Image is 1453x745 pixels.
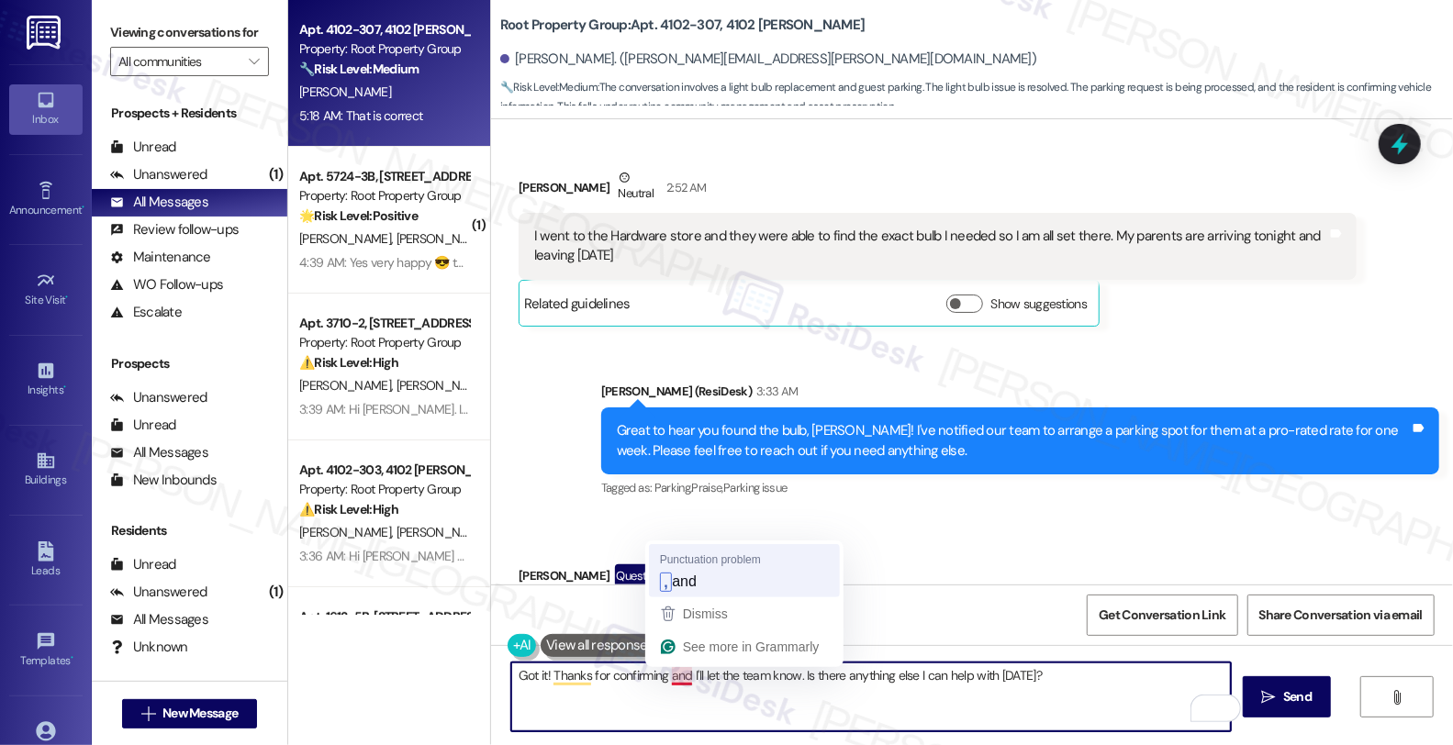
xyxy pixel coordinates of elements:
button: New Message [122,699,258,728]
div: 4:39 AM: Yes very happy 😎 thank you [299,254,505,271]
span: • [63,381,66,394]
span: Share Conversation via email [1259,606,1423,625]
div: Unread [110,138,176,157]
a: Site Visit • [9,265,83,315]
strong: 🌟 Risk Level: Positive [299,207,418,224]
div: Related guidelines [524,295,631,321]
span: Praise , [692,480,723,495]
div: New Inbounds [110,471,217,490]
div: Unread [110,416,176,435]
span: : The conversation involves a light bulb replacement and guest parking. The light bulb issue is r... [500,78,1453,117]
div: Apt. 5724-3B, [STREET_ADDRESS] [299,167,469,186]
button: Share Conversation via email [1247,595,1435,636]
b: Root Property Group: Apt. 4102-307, 4102 [PERSON_NAME] [500,16,865,35]
label: Show suggestions [990,295,1087,314]
div: Property: Root Property Group [299,333,469,352]
span: • [71,651,73,664]
div: 5:18 AM: That is correct [299,107,422,124]
span: [PERSON_NAME] [299,230,397,247]
div: (1) [264,578,287,606]
strong: 🔧 Risk Level: Medium [500,80,598,95]
div: (1) [264,161,287,189]
textarea: To enrich screen reader interactions, please activate Accessibility in Grammarly extension settings [511,662,1231,731]
a: Buildings [9,445,83,495]
div: Prospects [92,354,287,373]
i:  [1262,690,1276,705]
div: Property: Root Property Group [299,480,469,499]
div: Property: Root Property Group [299,186,469,206]
span: Parking issue [723,480,788,495]
span: • [66,291,69,304]
div: I went to the Hardware store and they were able to find the exact bulb I needed so I am all set t... [534,227,1327,266]
div: Property: Root Property Group [299,39,469,59]
div: [PERSON_NAME] [519,557,1354,602]
div: Unanswered [110,388,207,407]
div: Escalate [110,303,182,322]
div: [PERSON_NAME]. ([PERSON_NAME][EMAIL_ADDRESS][PERSON_NAME][DOMAIN_NAME]) [500,50,1036,69]
i:  [1390,690,1403,705]
div: Apt. 3710-2, [STREET_ADDRESS] [299,314,469,333]
span: [PERSON_NAME] [397,230,488,247]
span: [PERSON_NAME] [299,83,391,100]
a: Templates • [9,626,83,675]
img: ResiDesk Logo [27,16,64,50]
a: Insights • [9,355,83,405]
div: Apt. 4102-303, 4102 [PERSON_NAME] [299,461,469,480]
div: All Messages [110,610,208,629]
span: Get Conversation Link [1099,606,1225,625]
span: [PERSON_NAME] [397,524,488,540]
button: Send [1243,676,1332,717]
span: [PERSON_NAME] [299,524,397,540]
i:  [141,706,155,721]
button: Get Conversation Link [1087,595,1237,636]
span: [PERSON_NAME] [299,377,397,394]
span: [PERSON_NAME] [397,377,494,394]
a: Inbox [9,84,83,134]
div: [PERSON_NAME] (ResiDesk) [601,382,1439,407]
div: Apt. 4102-307, 4102 [PERSON_NAME] [299,20,469,39]
div: All Messages [110,443,208,462]
div: 3:33 AM [752,382,798,401]
span: Send [1283,687,1312,706]
div: Question [615,564,664,587]
a: Leads [9,536,83,585]
div: Unanswered [110,583,207,602]
strong: ⚠️ Risk Level: High [299,501,398,517]
div: Neutral [615,168,657,206]
div: Prospects + Residents [92,104,287,123]
div: [PERSON_NAME] [519,168,1357,213]
div: WO Follow-ups [110,275,223,295]
div: Apt. 1613-5R, [STREET_ADDRESS] [299,607,469,627]
div: 2:52 AM [662,178,706,197]
div: Tagged as: [601,474,1439,501]
div: Unanswered [110,165,207,184]
div: Review follow-ups [110,220,239,239]
div: Great to hear you found the bulb, [PERSON_NAME]! I've notified our team to arrange a parking spot... [617,421,1410,461]
div: Maintenance [110,248,211,267]
i:  [249,54,259,69]
div: Residents [92,521,287,540]
input: All communities [118,47,240,76]
label: Viewing conversations for [110,18,269,47]
strong: 🔧 Risk Level: Medium [299,61,419,77]
div: Unknown [110,638,188,657]
span: New Message [162,704,238,723]
span: • [82,201,84,214]
span: Parking , [654,480,692,495]
div: Unread [110,555,176,574]
div: All Messages [110,193,208,212]
strong: ⚠️ Risk Level: High [299,354,398,371]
